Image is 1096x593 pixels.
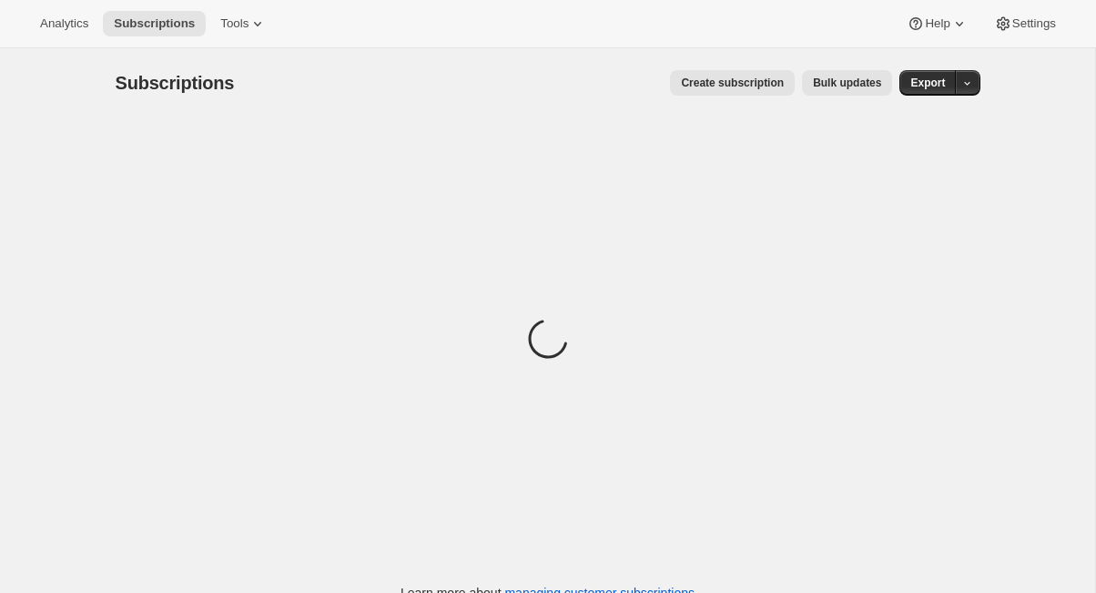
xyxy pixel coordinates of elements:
button: Export [899,70,956,96]
button: Analytics [29,11,99,36]
button: Help [896,11,979,36]
span: Create subscription [681,76,784,90]
span: Export [910,76,945,90]
span: Tools [220,16,249,31]
span: Settings [1012,16,1056,31]
button: Create subscription [670,70,795,96]
button: Bulk updates [802,70,892,96]
button: Subscriptions [103,11,206,36]
span: Bulk updates [813,76,881,90]
button: Settings [983,11,1067,36]
span: Subscriptions [114,16,195,31]
span: Help [925,16,949,31]
span: Analytics [40,16,88,31]
button: Tools [209,11,278,36]
span: Subscriptions [116,73,235,93]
